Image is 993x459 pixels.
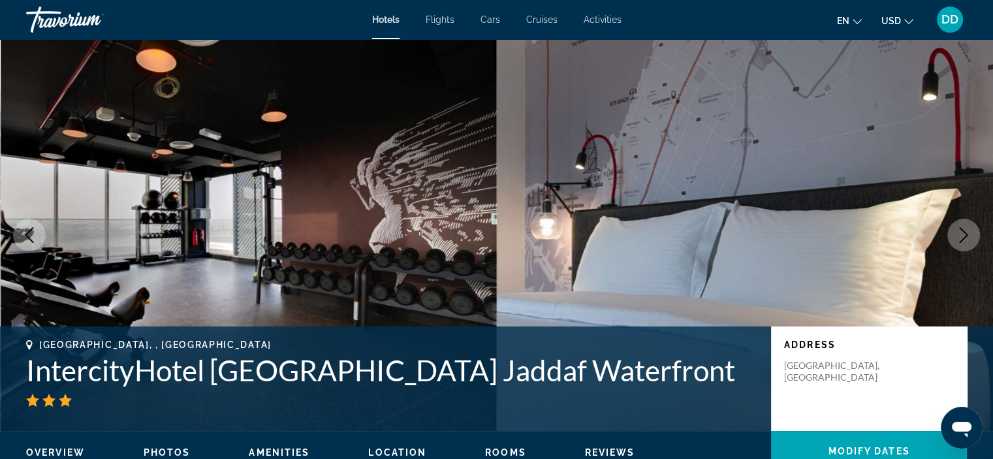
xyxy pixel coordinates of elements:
[485,447,526,458] button: Rooms
[372,14,400,25] a: Hotels
[941,407,983,449] iframe: Кнопка запуска окна обмена сообщениями
[941,13,958,26] span: DD
[881,11,913,30] button: Change currency
[144,447,191,458] button: Photos
[26,353,758,387] h1: IntercityHotel [GEOGRAPHIC_DATA] Jaddaf Waterfront
[828,446,909,456] span: Modify Dates
[881,16,901,26] span: USD
[784,360,889,383] p: [GEOGRAPHIC_DATA], [GEOGRAPHIC_DATA]
[585,447,635,458] button: Reviews
[837,11,862,30] button: Change language
[526,14,558,25] a: Cruises
[249,447,309,458] button: Amenities
[26,447,85,458] button: Overview
[13,219,46,251] button: Previous image
[584,14,622,25] a: Activities
[481,14,500,25] a: Cars
[39,340,272,350] span: [GEOGRAPHIC_DATA], , [GEOGRAPHIC_DATA]
[368,447,426,458] button: Location
[947,219,980,251] button: Next image
[784,340,954,350] p: Address
[933,6,967,33] button: User Menu
[426,14,454,25] a: Flights
[26,3,157,37] a: Travorium
[837,16,849,26] span: en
